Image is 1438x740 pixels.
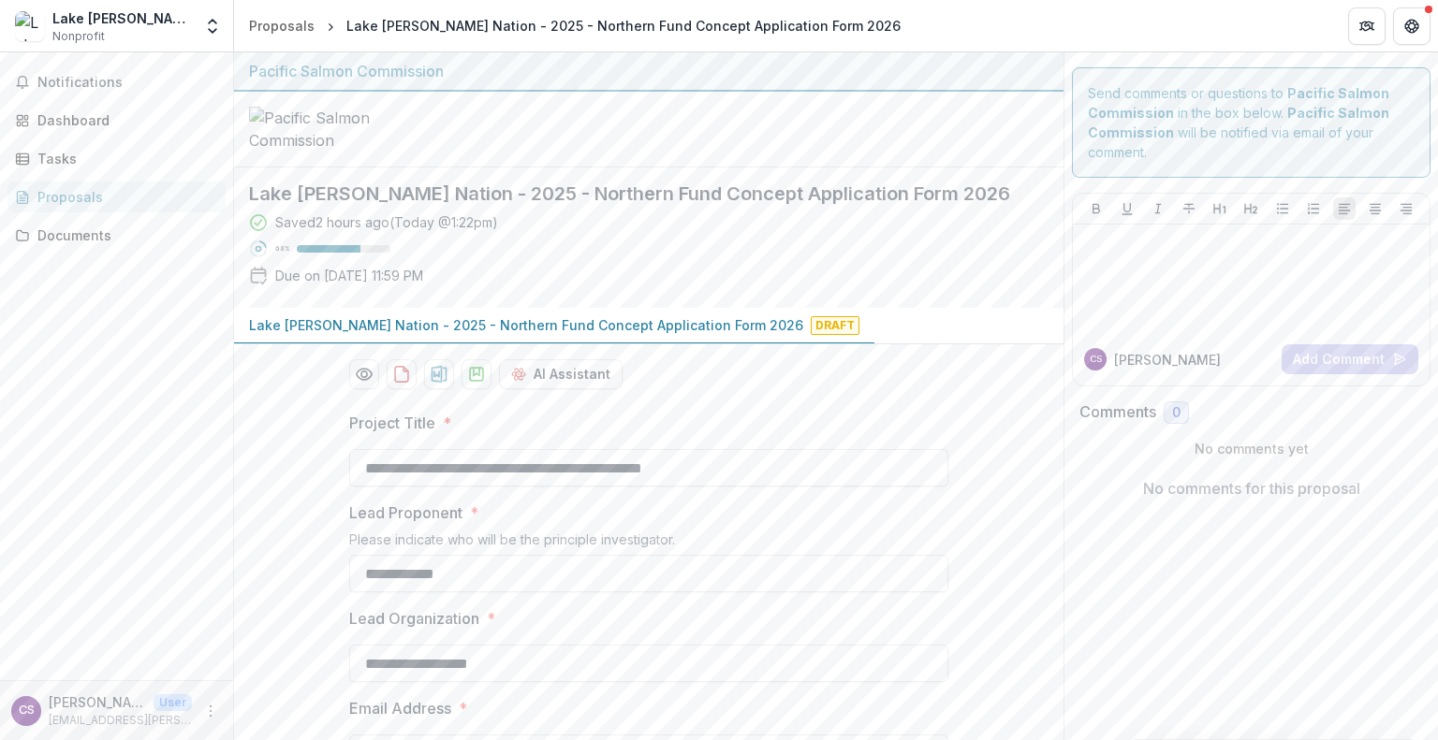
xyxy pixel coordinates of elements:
[1072,67,1431,178] div: Send comments or questions to in the box below. will be notified via email of your comment.
[1178,197,1200,220] button: Strike
[154,694,192,711] p: User
[1172,405,1181,421] span: 0
[1348,7,1386,45] button: Partners
[1209,197,1231,220] button: Heading 1
[7,143,226,174] a: Tasks
[1302,197,1325,220] button: Ordered List
[275,212,498,232] div: Saved 2 hours ago ( Today @ 1:22pm )
[462,359,492,389] button: download-proposal
[1090,355,1102,364] div: Cassie Seibert
[19,704,35,717] div: Cassie Seibert
[37,187,211,207] div: Proposals
[49,712,192,729] p: [EMAIL_ADDRESS][PERSON_NAME][DOMAIN_NAME]
[242,12,322,39] a: Proposals
[7,181,226,212] a: Proposals
[1114,350,1221,370] p: [PERSON_NAME]
[249,182,1019,205] h2: Lake [PERSON_NAME] Nation - 2025 - Northern Fund Concept Application Form 2026
[37,225,211,245] div: Documents
[1079,403,1156,421] h2: Comments
[346,16,901,36] div: Lake [PERSON_NAME] Nation - 2025 - Northern Fund Concept Application Form 2026
[1333,197,1356,220] button: Align Left
[1147,197,1169,220] button: Italicize
[52,28,105,45] span: Nonprofit
[275,266,423,285] p: Due on [DATE] 11:59 PM
[1393,7,1431,45] button: Get Help
[7,105,226,136] a: Dashboard
[249,315,803,335] p: Lake [PERSON_NAME] Nation - 2025 - Northern Fund Concept Application Form 2026
[249,16,315,36] div: Proposals
[37,110,211,130] div: Dashboard
[1240,197,1262,220] button: Heading 2
[37,149,211,168] div: Tasks
[1282,344,1418,374] button: Add Comment
[275,242,289,255] p: 68 %
[7,67,226,97] button: Notifications
[349,412,435,434] p: Project Title
[499,359,623,389] button: AI Assistant
[52,8,192,28] div: Lake [PERSON_NAME] Nation
[387,359,417,389] button: download-proposal
[349,607,479,630] p: Lead Organization
[1364,197,1387,220] button: Align Center
[1079,439,1423,458] p: No comments yet
[199,7,226,45] button: Open entity switcher
[7,220,226,251] a: Documents
[249,107,436,152] img: Pacific Salmon Commission
[811,316,859,335] span: Draft
[349,359,379,389] button: Preview f039b385-c778-4b57-a413-299702dbdf94-0.pdf
[249,60,1049,82] div: Pacific Salmon Commission
[1395,197,1417,220] button: Align Right
[1271,197,1294,220] button: Bullet List
[349,501,462,524] p: Lead Proponent
[424,359,454,389] button: download-proposal
[49,692,146,712] p: [PERSON_NAME]
[349,531,948,555] div: Please indicate who will be the principle investigator.
[15,11,45,41] img: Lake Babine Nation
[242,12,908,39] nav: breadcrumb
[37,75,218,91] span: Notifications
[1116,197,1138,220] button: Underline
[199,700,222,722] button: More
[349,697,451,719] p: Email Address
[1085,197,1108,220] button: Bold
[1143,477,1360,500] p: No comments for this proposal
